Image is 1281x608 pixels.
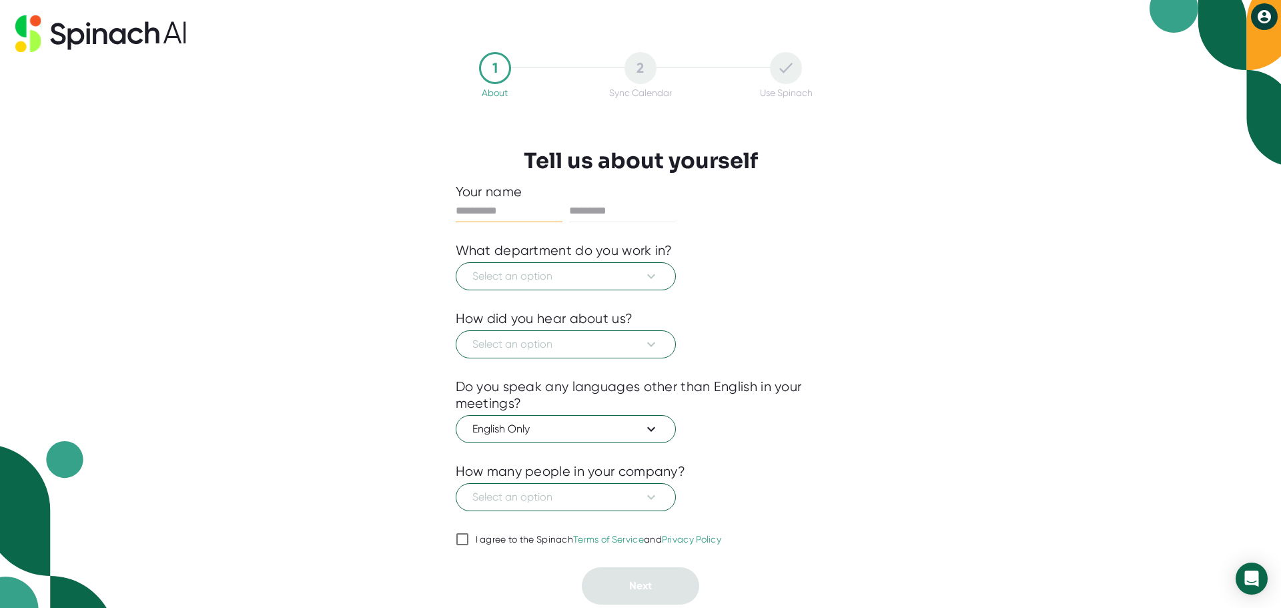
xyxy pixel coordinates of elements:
a: Privacy Policy [662,534,721,545]
div: About [482,87,508,98]
button: Select an option [456,483,676,511]
div: Open Intercom Messenger [1236,563,1268,595]
button: Select an option [456,262,676,290]
div: I agree to the Spinach and [476,534,722,546]
span: Next [629,579,652,592]
button: Select an option [456,330,676,358]
div: Do you speak any languages other than English in your meetings? [456,378,826,412]
div: Your name [456,184,826,200]
div: 1 [479,52,511,84]
div: Use Spinach [760,87,813,98]
div: Sync Calendar [609,87,672,98]
a: Terms of Service [573,534,644,545]
button: Next [582,567,699,605]
div: How did you hear about us? [456,310,633,327]
span: Select an option [472,336,659,352]
h3: Tell us about yourself [524,148,758,174]
div: 2 [624,52,657,84]
div: How many people in your company? [456,463,686,480]
button: English Only [456,415,676,443]
span: Select an option [472,489,659,505]
span: Select an option [472,268,659,284]
span: English Only [472,421,659,437]
div: What department do you work in? [456,242,673,259]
